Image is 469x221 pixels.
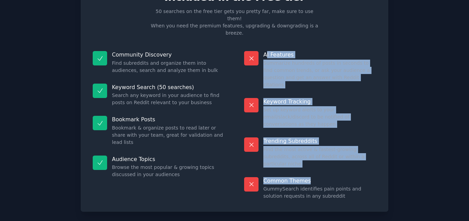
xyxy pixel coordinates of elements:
[263,177,376,184] p: Common Themes
[263,106,376,128] dd: Set up keyword alerts to your email/slack/discord to be notified of conversations as they happen
[263,185,376,200] dd: GummySearch identifies pain points and solution requests in any subreddit
[112,116,225,123] p: Bookmark Posts
[263,51,376,58] p: AI Features
[263,137,376,145] p: Trending Subreddits
[148,8,321,37] p: 50 searches on the free tier gets you pretty far, make sure to use them! When you need the premiu...
[112,156,225,163] p: Audience Topics
[112,92,225,106] dd: Search any keyword in your audience to find posts on Reddit relevant to your business
[112,164,225,178] dd: Browse the most popular & growing topics discussed in your audiences
[112,124,225,146] dd: Bookmark & organize posts to read later or share with your team, great for validation and lead lists
[263,146,376,168] dd: Find the most active & fastest-growing subreddits, across all of Reddit or within a particular niche
[112,84,225,91] p: Keyword Search (50 searches)
[112,60,225,74] dd: Find subreddits and organize them into audiences, search and analyze them in bulk
[112,51,225,58] p: Community Discovery
[263,98,376,105] p: Keyword Tracking
[263,60,376,88] dd: Summarize hundreds of posts in seconds to find common trends, or ask your audience a question and...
